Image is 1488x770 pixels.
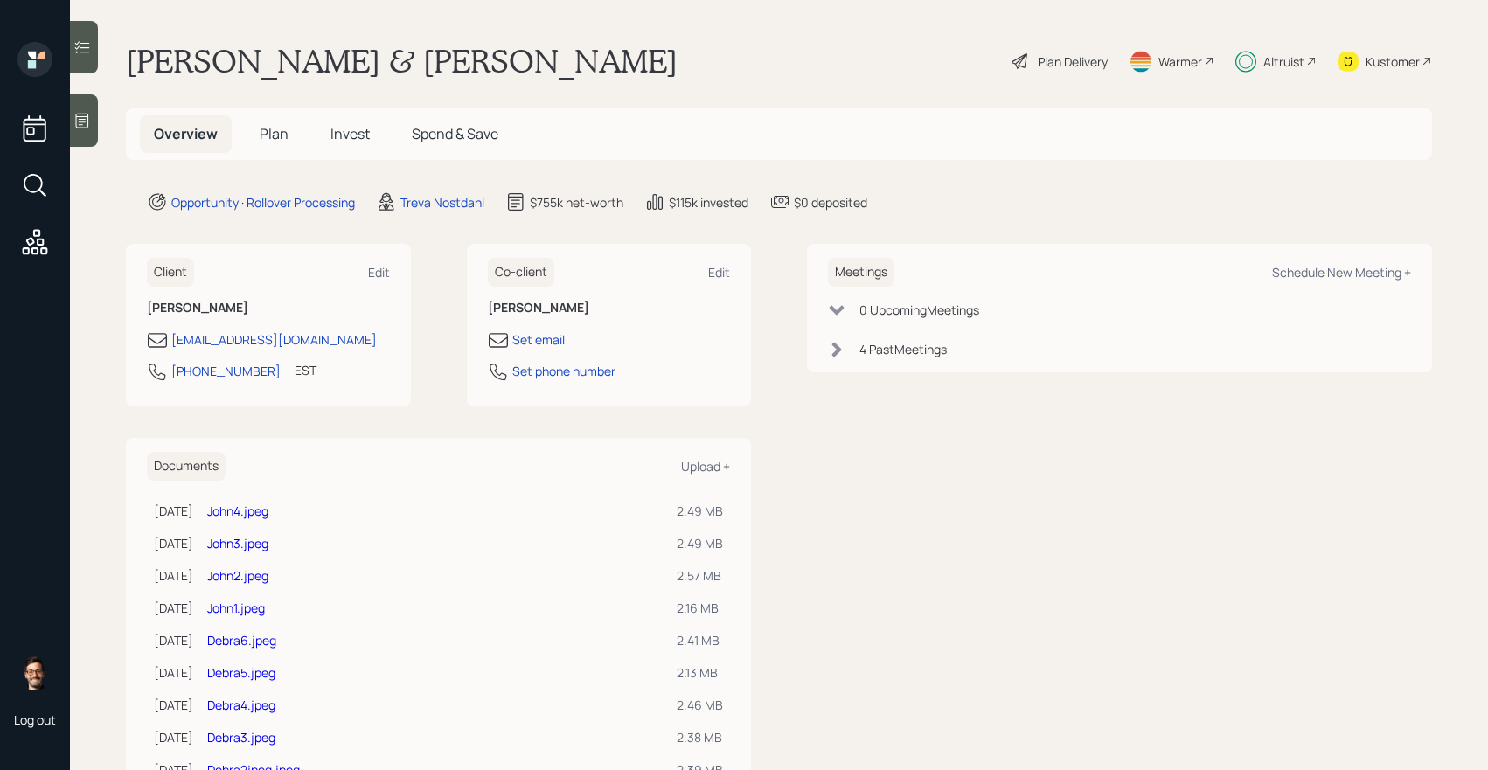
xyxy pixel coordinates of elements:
div: Set email [512,330,565,349]
span: Invest [330,124,370,143]
h1: [PERSON_NAME] & [PERSON_NAME] [126,42,678,80]
h6: Meetings [828,258,894,287]
h6: [PERSON_NAME] [147,301,390,316]
h6: Documents [147,452,226,481]
div: 2.49 MB [677,502,723,520]
a: Debra4.jpeg [207,697,275,713]
a: John2.jpeg [207,567,268,584]
div: 0 Upcoming Meeting s [859,301,979,319]
span: Overview [154,124,218,143]
div: 2.49 MB [677,534,723,552]
a: John3.jpeg [207,535,268,551]
div: 2.16 MB [677,599,723,617]
div: Upload + [681,458,730,475]
div: Warmer [1158,52,1202,71]
div: [PHONE_NUMBER] [171,362,281,380]
div: $0 deposited [794,193,867,212]
a: John4.jpeg [207,503,268,519]
span: Spend & Save [412,124,498,143]
img: sami-boghos-headshot.png [17,656,52,690]
div: Treva Nostdahl [400,193,484,212]
div: 2.38 MB [677,728,723,746]
a: Debra6.jpeg [207,632,276,649]
div: Log out [14,711,56,728]
div: [DATE] [154,566,193,585]
div: 2.57 MB [677,566,723,585]
div: Opportunity · Rollover Processing [171,193,355,212]
div: [DATE] [154,502,193,520]
a: Debra3.jpeg [207,729,275,746]
div: 2.13 MB [677,663,723,682]
div: 4 Past Meeting s [859,340,947,358]
div: Altruist [1263,52,1304,71]
div: 2.41 MB [677,631,723,649]
div: 2.46 MB [677,696,723,714]
h6: Co-client [488,258,554,287]
div: Schedule New Meeting + [1272,264,1411,281]
div: [DATE] [154,534,193,552]
div: Edit [368,264,390,281]
div: [DATE] [154,631,193,649]
div: $115k invested [669,193,748,212]
a: Debra5.jpeg [207,664,275,681]
span: Plan [260,124,289,143]
div: EST [295,361,316,379]
div: $755k net-worth [530,193,623,212]
h6: [PERSON_NAME] [488,301,731,316]
div: Edit [708,264,730,281]
div: [EMAIL_ADDRESS][DOMAIN_NAME] [171,330,377,349]
div: [DATE] [154,696,193,714]
h6: Client [147,258,194,287]
div: Plan Delivery [1038,52,1108,71]
div: Kustomer [1366,52,1420,71]
div: [DATE] [154,728,193,746]
div: Set phone number [512,362,615,380]
div: [DATE] [154,599,193,617]
a: John1.jpeg [207,600,265,616]
div: [DATE] [154,663,193,682]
